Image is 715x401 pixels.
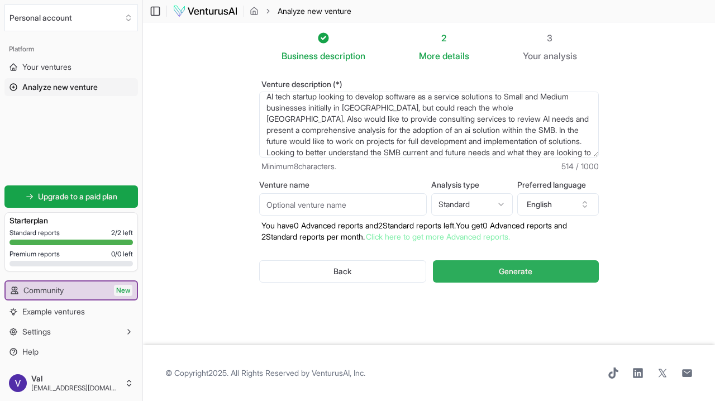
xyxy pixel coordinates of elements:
img: ACg8ocKt5oJFf6p1Lbu-kboFRBFwrH4RzixKO8nFwS0Yk3j3tSeFJA=s96-c [9,374,27,392]
a: Click here to get more Advanced reports. [366,232,510,241]
span: details [442,50,469,61]
span: More [419,49,440,63]
label: Preferred language [517,181,599,189]
button: Generate [433,260,599,283]
div: 3 [523,31,577,45]
span: 514 / 1000 [561,161,599,172]
span: Settings [22,326,51,337]
h3: Starter plan [9,215,133,226]
nav: breadcrumb [250,6,351,17]
div: 2 [419,31,469,45]
a: Your ventures [4,58,138,76]
span: Example ventures [22,306,85,317]
span: Premium reports [9,250,60,259]
span: Minimum 8 characters. [261,161,336,172]
img: logo [173,4,238,18]
span: Generate [499,266,532,277]
span: 0 / 0 left [111,250,133,259]
a: CommunityNew [6,281,137,299]
label: Venture description (*) [259,80,599,88]
span: [EMAIL_ADDRESS][DOMAIN_NAME] [31,384,120,393]
button: Select an organization [4,4,138,31]
div: Platform [4,40,138,58]
button: English [517,193,599,216]
span: Help [22,346,39,357]
p: You have 0 Advanced reports and 2 Standard reports left. Y ou get 0 Advanced reports and 2 Standa... [259,220,599,242]
span: 2 / 2 left [111,228,133,237]
label: Analysis type [431,181,513,189]
a: Upgrade to a paid plan [4,185,138,208]
input: Optional venture name [259,193,427,216]
span: Your ventures [22,61,71,73]
a: Example ventures [4,303,138,321]
button: Val[EMAIL_ADDRESS][DOMAIN_NAME] [4,370,138,397]
span: Your [523,49,541,63]
button: Back [259,260,426,283]
span: analysis [544,50,577,61]
span: description [320,50,365,61]
button: Settings [4,323,138,341]
span: Upgrade to a paid plan [38,191,117,202]
span: Analyze new venture [278,6,351,17]
span: © Copyright 2025 . All Rights Reserved by . [165,367,365,379]
span: Standard reports [9,228,60,237]
label: Venture name [259,181,427,189]
span: Business [282,49,318,63]
span: Analyze new venture [22,82,98,93]
a: Help [4,343,138,361]
a: Analyze new venture [4,78,138,96]
span: Val [31,374,120,384]
span: New [114,285,132,296]
a: VenturusAI, Inc [312,368,364,378]
span: Community [23,285,64,296]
